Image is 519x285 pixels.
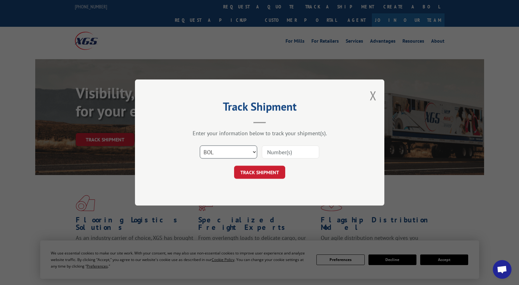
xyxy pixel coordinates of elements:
h2: Track Shipment [166,102,353,114]
input: Number(s) [262,145,319,159]
div: Enter your information below to track your shipment(s). [166,130,353,137]
div: Open chat [493,260,512,279]
button: TRACK SHIPMENT [234,166,285,179]
button: Close modal [370,87,377,104]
